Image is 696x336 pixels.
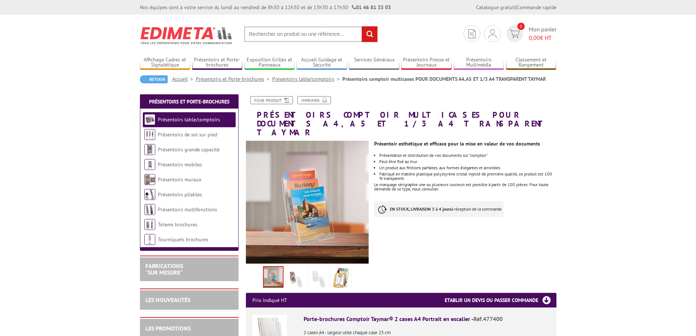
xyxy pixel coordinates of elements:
input: Rechercher un produit ou une référence... [244,26,378,42]
li: Un produit aux finitions parfaites, aux formes élégantes et arrondies. [379,166,556,170]
a: Accueil [172,76,196,82]
img: Totems brochures [144,219,155,230]
strong: EN STOCK, LIVRAISON 3 à 4 jours [390,206,451,212]
a: Présentoirs et Porte-brochures [149,98,229,105]
img: Edimeta [140,22,233,49]
span: 0,00 [529,34,540,41]
a: Présentoirs et Porte-brochures [196,76,272,82]
a: Présentoirs Multimédia [454,57,504,69]
img: Présentoirs muraux [144,174,155,185]
li: Peut être fixé au mur. [379,159,556,164]
strong: Présentoir esthétique et efficace pour la mise en valeur de vos documents [374,140,540,147]
a: Commande rapide [517,4,556,11]
a: Imprimer [297,96,331,104]
a: Présentoirs de sol sur pied [158,131,217,138]
a: Services Généraux [349,57,399,69]
input: rechercher [362,26,377,42]
div: Nos équipes sont à votre service du lundi au vendredi de 8h30 à 12h30 et de 13h30 à 17h30 [140,4,391,11]
img: Présentoirs table/comptoirs [144,114,155,125]
a: Classement et Rangement [506,57,556,69]
img: porte_brochures_comptoirs_multicases_a4_a5_1-3a4_taymar_477300_mise_en_situation.jpg [264,267,283,290]
img: porte_brochures_comptoirs_477300_vide_plein.jpg [287,268,305,290]
img: Tourniquets brochures [144,234,155,245]
a: Présentoirs table/comptoirs [158,116,220,123]
a: devis rapide 0 Mon panier 0,00€ HT [505,25,556,42]
a: Présentoirs table/comptoirs [272,76,342,82]
div: Porte-brochures Comptoir Taymar® 2 cases A4 Portrait en escalier - [304,315,550,323]
li: Fabriqué en matière plastique polystyrène cristal injecté de première qualité, ce produit est 100... [379,172,556,181]
img: porte_brochures_comptoirs_477300.jpg [310,268,327,290]
a: Présentoirs Presse et Journaux [401,57,452,69]
a: Fiche produit [250,96,293,104]
a: Présentoirs grande capacité [158,146,220,153]
img: devis rapide [509,30,520,38]
h1: Présentoirs comptoir multicases POUR DOCUMENTS A4,A5 ET 1/3 A4 TRANSPARENT TAYMAR [240,96,562,137]
span: € HT [529,34,556,42]
img: Présentoirs de sol sur pied [144,129,155,140]
span: Réf.477400 [473,315,503,322]
img: Présentoirs mobiles [144,159,155,170]
a: Catalogue gratuit [476,4,516,11]
div: | [476,4,556,11]
p: Prix indiqué HT [252,293,287,307]
span: 0 [517,23,525,30]
img: Présentoirs grande capacité [144,144,155,155]
strong: 01 46 81 33 03 [352,4,391,11]
img: Présentoirs multifonctions [144,204,155,215]
a: Affichage Cadres et Signalétique [140,57,190,69]
img: porte_brochures_comptoirs_multicases_a4_a5_1-3a4_taymar_477300_mise_en_situation.jpg [246,141,369,264]
img: devis rapide [468,29,476,38]
li: Présentation et distribution de vos documents sur "comptoir" [379,153,556,158]
li: Présentoirs comptoir multicases POUR DOCUMENTS A4,A5 ET 1/3 A4 TRANSPARENT TAYMAR [342,75,546,83]
a: Retour [140,75,168,83]
a: Présentoirs muraux [158,176,201,183]
a: FABRICATIONS"Sur Mesure" [145,262,183,276]
span: Mon panier [529,25,556,42]
a: Exposition Grilles et Panneaux [244,57,295,69]
a: Présentoirs mobiles [158,161,202,168]
img: Présentoirs pliables [144,189,155,200]
a: Tourniquets brochures [158,236,208,243]
a: LES NOUVEAUTÉS [145,296,190,303]
p: à réception de la commande [374,201,503,217]
a: Présentoirs multifonctions [158,206,217,213]
div: Le marquage sérigraphie une ou plusieurs couleurs est possible à partir de 100 pièces. Pour toute... [374,182,556,191]
a: LES PROMOTIONS [145,325,191,332]
a: Présentoirs et Porte-brochures [192,57,243,69]
h3: Etablir un devis ou passer commande [445,293,556,307]
img: presentoir_3cases_a4_eco_portrait_escalier__477300_.jpg [332,268,350,290]
a: Totems brochures [158,221,197,228]
a: Présentoirs pliables [158,191,202,198]
a: Accueil Guidage et Sécurité [297,57,347,69]
img: devis rapide [488,29,497,38]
